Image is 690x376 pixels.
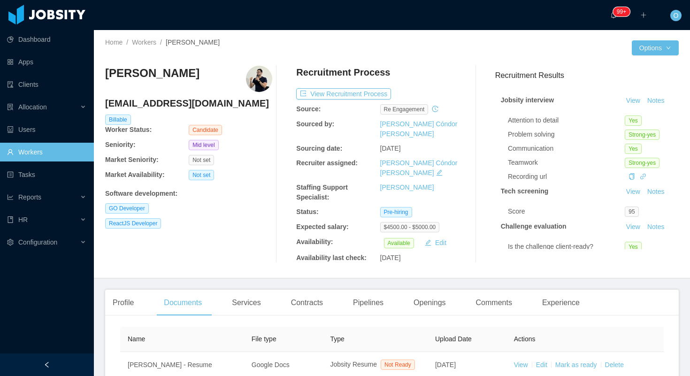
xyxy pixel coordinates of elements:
b: Software development : [105,190,177,197]
span: / [160,38,162,46]
span: GO Developer [105,203,149,214]
a: icon: auditClients [7,75,86,94]
strong: Jobsity interview [501,96,554,104]
div: Problem solving [508,130,625,139]
span: / [126,38,128,46]
div: Teamwork [508,158,625,168]
a: View [623,223,644,230]
span: ReactJS Developer [105,218,161,229]
span: Name [128,335,145,343]
a: icon: link [640,173,646,180]
a: View [514,361,528,368]
b: Source: [296,105,321,113]
a: icon: appstoreApps [7,53,86,71]
span: Upload Date [435,335,472,343]
b: Market Availability: [105,171,165,178]
a: icon: exportView Recruitment Process [296,90,391,98]
a: [PERSON_NAME] [380,184,434,191]
button: Notes [644,222,668,233]
div: Documents [156,290,209,316]
b: Expected salary: [296,223,348,230]
i: icon: setting [7,239,14,246]
div: Profile [105,290,141,316]
div: Experience [535,290,587,316]
div: Contracts [284,290,330,316]
strong: Tech screening [501,187,549,195]
i: icon: bell [610,12,617,18]
span: Mid level [189,140,218,150]
i: icon: history [432,106,438,112]
a: View [623,188,644,195]
span: Billable [105,115,131,125]
span: Type [330,335,344,343]
h3: [PERSON_NAME] [105,66,199,81]
span: Yes [625,144,642,154]
span: [DATE] [380,254,401,261]
div: Services [224,290,268,316]
span: [PERSON_NAME] [166,38,220,46]
a: Delete [605,361,624,368]
b: Worker Status: [105,126,152,133]
button: icon: exportView Recruitment Process [296,88,391,100]
b: Market Seniority: [105,156,159,163]
span: Allocation [18,103,47,111]
span: Yes [625,242,642,252]
i: icon: copy [629,173,635,180]
i: icon: edit [436,169,443,176]
span: Configuration [18,238,57,246]
span: [DATE] [380,145,401,152]
b: Recruiter assigned: [296,159,358,167]
span: File type [252,335,276,343]
a: Workers [132,38,156,46]
span: Actions [514,335,536,343]
span: Yes [625,115,642,126]
button: Optionsicon: down [632,40,679,55]
span: Not set [189,170,214,180]
span: O [674,10,679,21]
i: icon: plus [640,12,647,18]
b: Sourced by: [296,120,334,128]
a: View [623,97,644,104]
h3: Recruitment Results [495,69,679,81]
b: Availability last check: [296,254,367,261]
b: Staffing Support Specialist: [296,184,348,201]
b: Availability: [296,238,333,246]
button: Notes [644,186,668,198]
span: Strong-yes [625,130,659,140]
b: Status: [296,208,318,215]
a: icon: userWorkers [7,143,86,161]
div: Attention to detail [508,115,625,125]
div: Copy [629,172,635,182]
a: icon: robotUsers [7,120,86,139]
b: Seniority: [105,141,136,148]
div: Is the challenge client-ready? [508,242,625,252]
sup: 1646 [613,7,630,16]
h4: Recruitment Process [296,66,390,79]
div: Communication [508,144,625,153]
div: Recording url [508,172,625,182]
a: Mark as ready [555,361,597,368]
span: Reports [18,193,41,201]
span: Not set [189,155,214,165]
b: Sourcing date: [296,145,342,152]
span: Candidate [189,125,222,135]
i: icon: solution [7,104,14,110]
div: Comments [468,290,520,316]
span: 95 [625,207,638,217]
h4: [EMAIL_ADDRESS][DOMAIN_NAME] [105,97,272,110]
span: $4500.00 - $5000.00 [380,222,440,232]
i: icon: book [7,216,14,223]
strong: Challenge evaluation [501,223,567,230]
span: re engagement [380,104,429,115]
span: Strong-yes [625,158,659,168]
div: Score [508,207,625,216]
img: ccc897da-d295-4ffa-82b2-3dafe18b3116_68cdc5214ceda-400w.png [246,66,272,92]
a: [PERSON_NAME] Cóndor [PERSON_NAME] [380,159,458,176]
a: Home [105,38,123,46]
a: icon: pie-chartDashboard [7,30,86,49]
a: Edit [536,361,547,368]
a: [PERSON_NAME] Cóndor [PERSON_NAME] [380,120,458,138]
div: Pipelines [345,290,391,316]
a: icon: profileTasks [7,165,86,184]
